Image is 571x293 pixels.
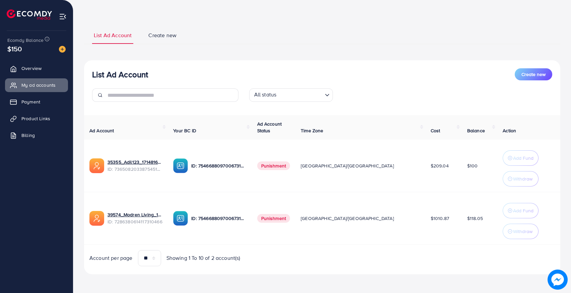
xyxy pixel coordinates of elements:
[513,175,532,183] p: Withdraw
[301,127,323,134] span: Time Zone
[21,132,35,139] span: Billing
[7,9,52,20] img: logo
[173,127,196,134] span: Your BC ID
[503,224,539,239] button: Withdraw
[257,121,282,134] span: Ad Account Status
[253,89,278,100] span: All status
[301,215,394,222] span: [GEOGRAPHIC_DATA]/[GEOGRAPHIC_DATA]
[257,214,290,223] span: Punishment
[257,161,290,170] span: Punishment
[89,127,114,134] span: Ad Account
[89,158,104,173] img: ic-ads-acc.e4c84228.svg
[513,207,533,215] p: Add Fund
[173,158,188,173] img: ic-ba-acc.ded83a64.svg
[5,112,68,125] a: Product Links
[7,44,22,54] span: $150
[108,159,162,172] div: <span class='underline'>35355_Adil123_1714816821104</span></br>7365082033875451921
[7,37,44,44] span: Ecomdy Balance
[59,46,66,53] img: image
[503,171,539,187] button: Withdraw
[503,127,516,134] span: Action
[21,65,42,72] span: Overview
[21,98,40,105] span: Payment
[148,31,176,39] span: Create new
[467,215,483,222] span: $118.05
[5,78,68,92] a: My ad accounts
[108,166,162,172] span: ID: 7365082033875451921
[5,95,68,108] a: Payment
[249,88,333,102] div: Search for option
[515,68,552,80] button: Create new
[431,215,449,222] span: $1010.87
[166,254,240,262] span: Showing 1 To 10 of 2 account(s)
[301,162,394,169] span: [GEOGRAPHIC_DATA]/[GEOGRAPHIC_DATA]
[513,227,532,235] p: Withdraw
[92,70,148,79] h3: List Ad Account
[467,162,478,169] span: $100
[173,211,188,226] img: ic-ba-acc.ded83a64.svg
[467,127,485,134] span: Balance
[89,211,104,226] img: ic-ads-acc.e4c84228.svg
[278,90,322,100] input: Search for option
[431,162,449,169] span: $209.04
[108,218,162,225] span: ID: 7286380614117310466
[191,162,246,170] p: ID: 7546688097006731282
[191,214,246,222] p: ID: 7546688097006731282
[89,254,133,262] span: Account per page
[503,150,539,166] button: Add Fund
[59,13,67,20] img: menu
[108,159,162,165] a: 35355_Adil123_1714816821104
[5,129,68,142] a: Billing
[548,270,567,289] img: image
[5,62,68,75] a: Overview
[108,211,162,218] a: 39574_Modren Living_1696492702766
[521,71,546,78] span: Create new
[513,154,533,162] p: Add Fund
[431,127,440,134] span: Cost
[21,82,56,88] span: My ad accounts
[21,115,50,122] span: Product Links
[503,203,539,218] button: Add Fund
[108,211,162,225] div: <span class='underline'>39574_Modren Living_1696492702766</span></br>7286380614117310466
[94,31,132,39] span: List Ad Account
